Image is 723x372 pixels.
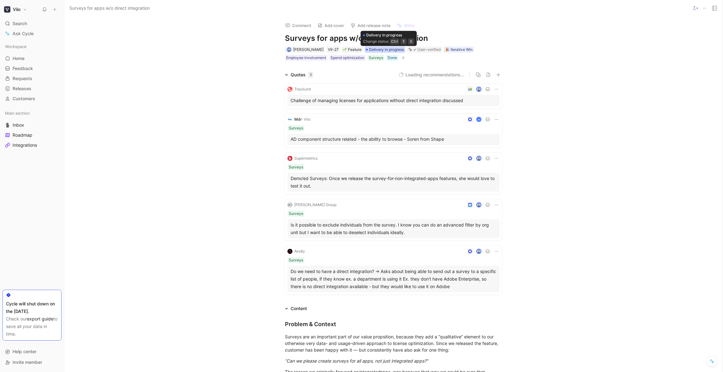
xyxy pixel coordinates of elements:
[285,333,502,353] div: Surveys are an important part of our value propsition, because they add a “qualitative” element t...
[13,75,32,82] span: Requests
[315,21,347,30] button: Add cover
[289,211,303,217] div: Surveys
[294,248,305,254] div: Avidly
[4,6,10,13] img: Viio
[343,48,347,52] img: 🌱
[291,175,496,190] div: Demo’ed Surveys: Once we release the survey-for-non-integrated-apps features, she would love to t...
[294,86,311,92] div: Trackunit
[477,87,481,91] img: avatar
[291,136,496,142] p: AD component structure related - the ability to browse - Soren from Shape
[285,358,428,364] em: “Can we please create surveys for all apps, not just integrated apps?”
[13,142,37,148] span: Integrations
[13,349,36,354] span: Help center
[388,55,397,61] div: Done
[13,132,32,138] span: Roadmap
[399,71,464,79] button: Loading recommendations...
[289,164,303,170] div: Surveys
[477,117,481,121] div: M
[308,72,313,78] div: 5
[4,121,11,129] button: 🎙️
[285,320,502,328] div: Problem & Context
[285,33,502,43] h1: Surveys for apps w/o direct integration
[287,156,292,161] img: logo
[13,7,20,12] h1: Viio
[342,46,363,53] div: 🌱Feature
[343,46,361,53] div: Feature
[69,4,150,12] span: Surveys for apps w/o direct integration
[294,155,318,161] div: Supermetrics
[294,202,336,208] div: [PERSON_NAME] Group
[13,122,24,128] span: Inbox
[369,55,383,61] div: Surveys
[330,55,364,61] div: Spend optimization
[27,316,53,321] a: export guide
[6,315,58,338] div: Check our to save all your data in time.
[282,305,309,312] div: Content
[3,19,62,28] div: Search
[3,84,62,93] a: Releases
[394,21,417,30] button: Write
[287,87,292,92] img: logo
[13,30,34,37] span: Ask Cycle
[3,64,62,73] a: Feedback
[289,125,303,131] div: Surveys
[291,268,496,290] div: Do we need to have a direct integration? -> Asks about being able to send out a survey to a speci...
[13,85,31,92] span: Releases
[3,94,62,103] a: Customers
[3,29,62,38] a: Ask Cycle
[294,117,302,122] span: Mdr
[365,46,405,53] div: Delivery in progress
[3,108,62,118] div: Main section
[3,120,62,130] a: 🎙️Inbox
[6,300,58,315] div: Cycle will shut down on the [DATE].
[13,65,33,72] span: Feedback
[3,108,62,150] div: Main section🎙️InboxRoadmapIntegrations
[291,71,313,79] div: Quotes
[287,48,291,51] img: avatar
[3,54,62,63] a: Home
[348,21,394,30] button: Add release note
[302,117,310,122] span: · Viio
[291,221,496,236] div: Is it possible to exclude individuals from the survey. I know you can do an advanced filter by or...
[477,249,481,253] img: avatar
[3,5,29,14] button: ViioViio
[477,203,481,207] img: avatar
[282,21,314,30] button: Comment
[3,347,62,356] div: Help center
[417,46,441,53] div: User-verified
[13,20,27,27] span: Search
[287,202,292,207] img: logo
[287,249,292,254] img: logo
[369,46,404,53] span: Delivery in progress
[5,43,27,50] span: Workspace
[445,46,473,53] div: 🎉 Iterative Win
[293,47,324,52] span: [PERSON_NAME]
[404,23,415,28] span: Write
[3,140,62,150] a: Integrations
[328,46,339,53] div: VII-27
[3,74,62,83] a: Requests
[3,358,62,367] div: Invite member
[5,123,10,128] img: 🎙️
[282,71,316,79] div: Quotes5
[5,110,30,116] span: Main section
[286,55,326,61] div: Employee involvement
[13,96,35,102] span: Customers
[3,130,62,140] a: Roadmap
[291,97,496,104] div: Challenge of managing licenses for applications without direct integration discussed
[13,55,24,62] span: Home
[289,257,303,263] div: Surveys
[477,156,481,160] img: avatar
[3,42,62,51] div: Workspace
[13,359,42,365] span: Invite member
[287,117,292,122] img: logo
[291,305,307,312] div: Content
